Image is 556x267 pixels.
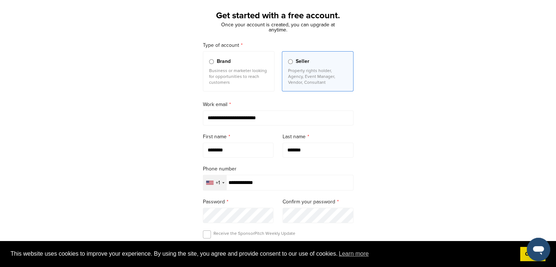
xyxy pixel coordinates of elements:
span: Once your account is created, you can upgrade at anytime. [221,22,335,33]
input: Brand Business or marketer looking for opportunities to reach customers [209,59,214,64]
div: Selected country [203,175,227,190]
input: Seller Property rights holder, Agency, Event Manager, Vendor, Consultant [288,59,293,64]
a: learn more about cookies [338,248,370,259]
a: dismiss cookie message [520,247,545,262]
label: Confirm your password [283,198,353,206]
div: +1 [216,180,220,185]
h1: Get started with a free account. [194,9,362,22]
p: Property rights holder, Agency, Event Manager, Vendor, Consultant [288,68,347,85]
label: First name [203,133,274,141]
label: Work email [203,101,353,109]
span: This website uses cookies to improve your experience. By using the site, you agree and provide co... [11,248,514,259]
p: Receive the SponsorPitch Weekly Update [213,230,295,236]
label: Phone number [203,165,353,173]
span: Brand [217,57,231,65]
span: Seller [296,57,309,65]
label: Password [203,198,274,206]
iframe: Button to launch messaging window [527,238,550,261]
label: Last name [283,133,353,141]
p: Business or marketer looking for opportunities to reach customers [209,68,268,85]
label: Type of account [203,41,353,49]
